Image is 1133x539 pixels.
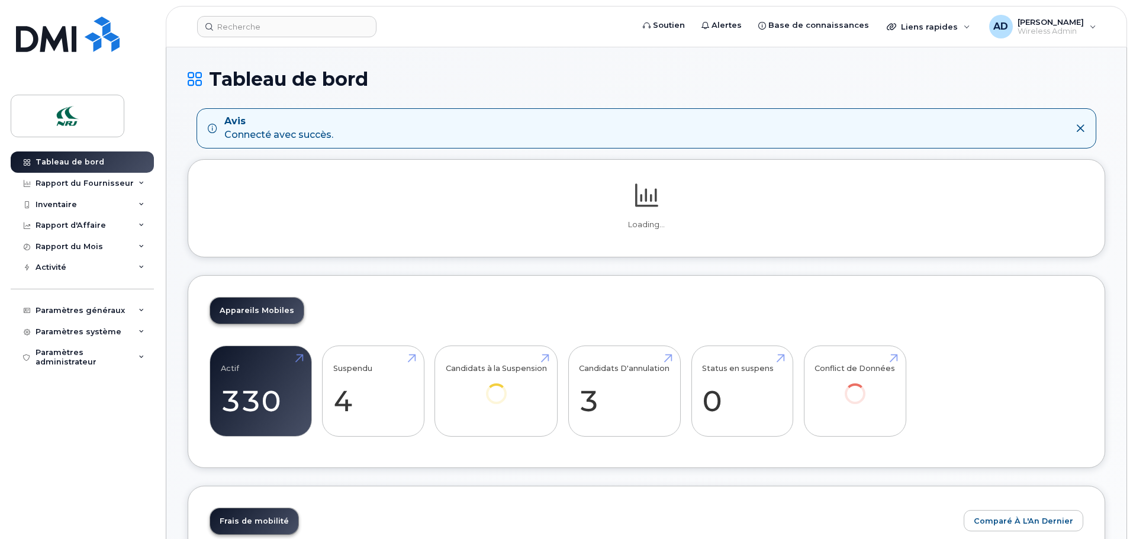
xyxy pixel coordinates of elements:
[210,220,1083,230] p: Loading...
[974,515,1073,527] span: Comparé à l'An Dernier
[210,508,298,534] a: Frais de mobilité
[446,352,547,420] a: Candidats à la Suspension
[221,352,301,430] a: Actif 330
[224,115,333,128] strong: Avis
[702,352,782,430] a: Status en suspens 0
[815,352,895,420] a: Conflict de Données
[210,298,304,324] a: Appareils Mobiles
[188,69,1105,89] h1: Tableau de bord
[964,510,1083,531] button: Comparé à l'An Dernier
[579,352,669,430] a: Candidats D'annulation 3
[224,115,333,142] div: Connecté avec succès.
[333,352,413,430] a: Suspendu 4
